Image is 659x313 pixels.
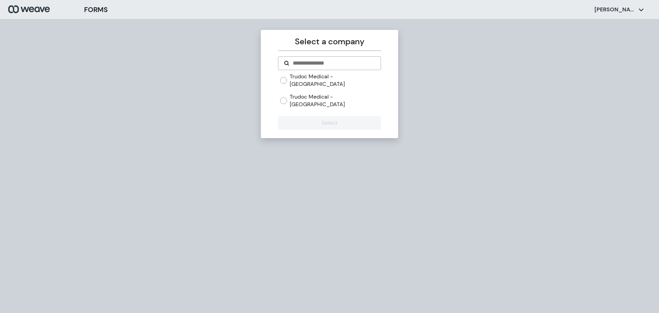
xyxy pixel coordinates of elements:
[278,116,381,130] button: Select
[594,6,636,13] p: [PERSON_NAME]
[292,59,375,67] input: Search
[278,35,381,48] p: Select a company
[290,93,381,108] label: Trudoc Medical - [GEOGRAPHIC_DATA]
[84,4,108,15] h3: FORMS
[290,73,381,88] label: Trudoc Medical - [GEOGRAPHIC_DATA]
